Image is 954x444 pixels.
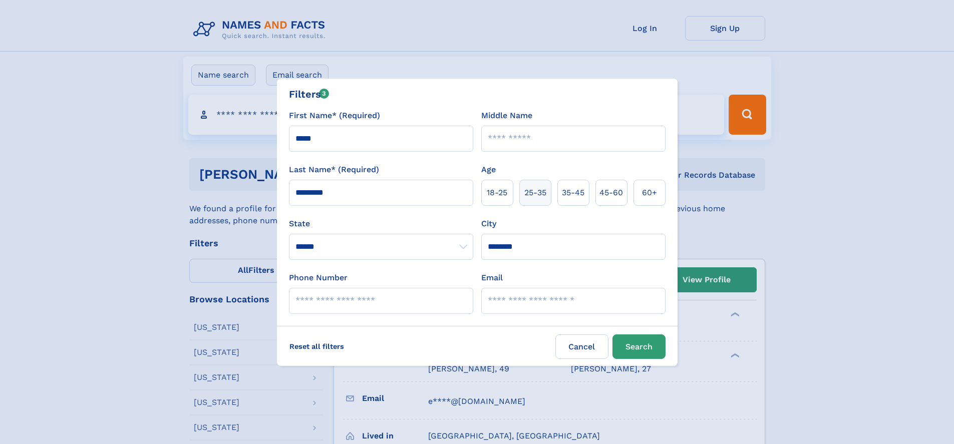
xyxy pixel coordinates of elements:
[555,334,608,359] label: Cancel
[599,187,623,199] span: 45‑60
[487,187,507,199] span: 18‑25
[612,334,666,359] button: Search
[289,218,473,230] label: State
[289,87,330,102] div: Filters
[642,187,657,199] span: 60+
[289,272,348,284] label: Phone Number
[481,218,496,230] label: City
[481,272,503,284] label: Email
[289,110,380,122] label: First Name* (Required)
[289,164,379,176] label: Last Name* (Required)
[481,110,532,122] label: Middle Name
[481,164,496,176] label: Age
[283,334,351,358] label: Reset all filters
[562,187,584,199] span: 35‑45
[524,187,546,199] span: 25‑35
